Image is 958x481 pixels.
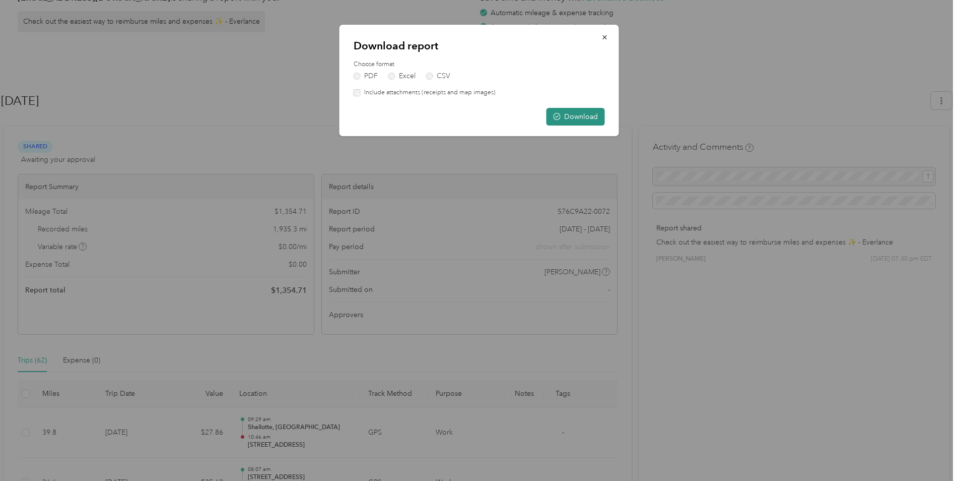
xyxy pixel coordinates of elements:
label: PDF [354,73,378,80]
label: Include attachments (receipts and map images) [361,88,496,97]
p: Download report [354,39,605,53]
label: CSV [426,73,450,80]
label: Choose format [354,60,605,69]
label: Excel [388,73,416,80]
button: Download [546,108,605,126]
